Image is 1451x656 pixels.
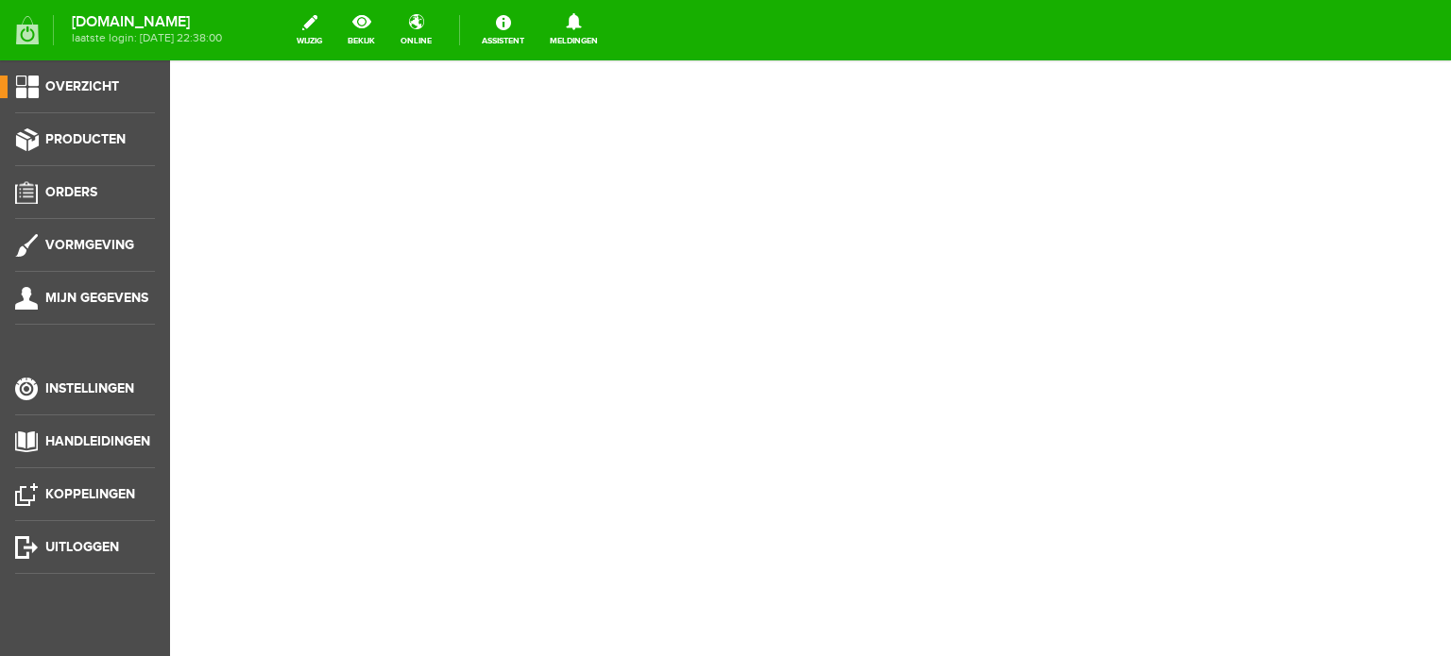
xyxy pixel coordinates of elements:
span: Instellingen [45,380,134,396]
span: Orders [45,184,97,200]
a: wijzig [285,9,333,51]
a: Assistent [470,9,536,51]
strong: [DOMAIN_NAME] [72,17,222,27]
span: laatste login: [DATE] 22:38:00 [72,33,222,43]
a: online [389,9,443,51]
span: Uitloggen [45,539,119,555]
span: Producten [45,131,126,147]
a: Meldingen [538,9,609,51]
span: Overzicht [45,78,119,94]
span: Mijn gegevens [45,290,148,306]
a: bekijk [336,9,386,51]
span: Koppelingen [45,486,135,502]
span: Handleidingen [45,433,150,449]
span: Vormgeving [45,237,134,253]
